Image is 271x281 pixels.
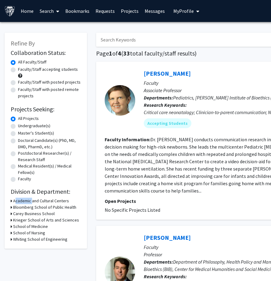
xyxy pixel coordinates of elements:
[144,102,187,108] b: Research Keywords:
[18,163,81,176] label: Medical Resident(s) / Medical Fellow(s)
[118,0,142,22] a: Projects
[37,0,62,22] a: Search
[11,49,81,56] h2: Collaboration Status:
[11,39,35,47] span: Refine By
[109,49,112,57] span: 1
[173,8,194,14] span: My Profile
[18,176,31,182] label: Faculty
[144,95,173,101] b: Departments:
[11,106,81,113] h2: Projects Seeking:
[144,234,191,241] a: [PERSON_NAME]
[18,59,46,65] label: All Faculty/Staff
[18,137,81,150] label: Doctoral Candidate(s) (PhD, MD, DMD, PharmD, etc.)
[118,49,121,57] span: 4
[18,86,81,99] label: Faculty/Staff with posted remote projects
[18,130,54,136] label: Master's Student(s)
[13,223,48,230] h3: School of Medicine
[18,79,81,85] label: Faculty/Staff with posted projects
[13,230,45,236] h3: School of Nursing
[13,198,69,204] h3: Academic and Cultural Centers
[13,211,55,217] h3: Carey Business School
[13,204,76,211] h3: Bloomberg School of Public Health
[144,118,191,128] mat-chip: Accepting Students
[105,136,150,142] b: Faculty Information:
[62,0,92,22] a: Bookmarks
[144,70,191,77] a: [PERSON_NAME]
[18,0,37,22] a: Home
[144,259,173,265] b: Departments:
[13,236,67,243] h3: Whiting School of Engineering
[11,188,81,195] h2: Division & Department:
[5,6,15,16] img: Johns Hopkins University Logo
[18,115,39,122] label: All Projects
[18,150,81,163] label: Postdoctoral Researcher(s) / Research Staff
[105,207,160,213] span: No Specific Projects Listed
[142,0,168,22] a: Messages
[144,273,187,279] b: Research Keywords:
[92,0,118,22] a: Requests
[18,66,78,73] label: Faculty/Staff accepting students
[123,49,130,57] span: 33
[5,254,26,276] iframe: Chat
[18,123,50,129] label: Undergraduate(s)
[13,217,79,223] h3: Krieger School of Arts and Sciences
